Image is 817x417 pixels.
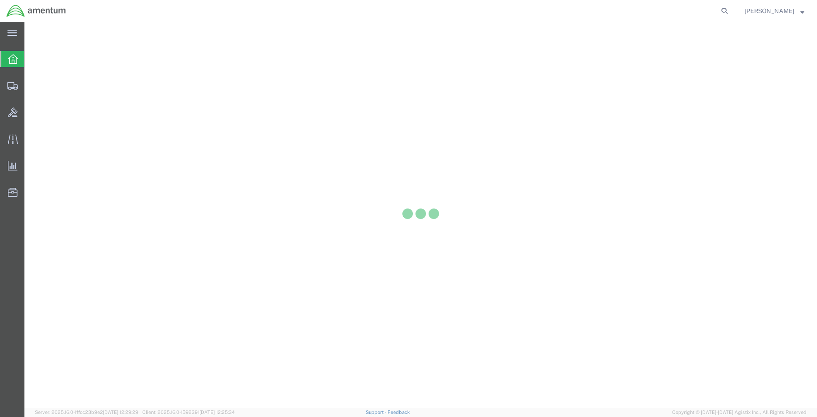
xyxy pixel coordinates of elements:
[672,409,807,416] span: Copyright © [DATE]-[DATE] Agistix Inc., All Rights Reserved
[745,6,794,16] span: Rigoberto Magallan
[103,410,138,415] span: [DATE] 12:29:29
[388,410,410,415] a: Feedback
[35,410,138,415] span: Server: 2025.16.0-1ffcc23b9e2
[199,410,235,415] span: [DATE] 12:25:34
[6,4,66,17] img: logo
[744,6,805,16] button: [PERSON_NAME]
[142,410,235,415] span: Client: 2025.16.0-1592391
[366,410,388,415] a: Support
